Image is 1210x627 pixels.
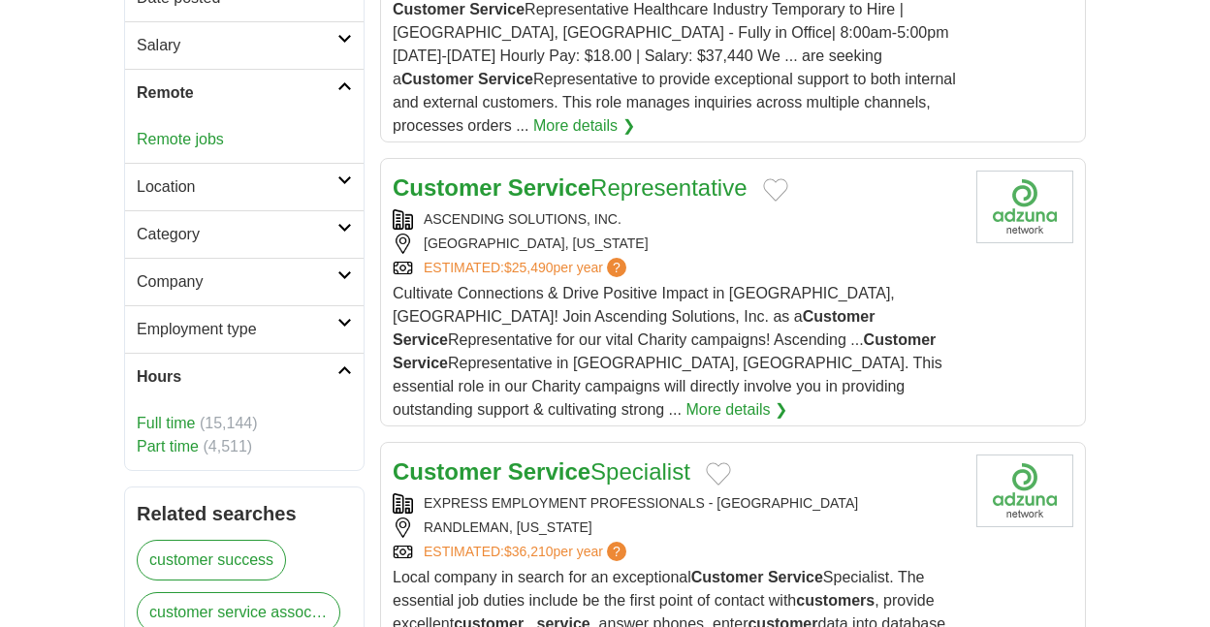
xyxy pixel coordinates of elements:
[976,171,1073,243] img: Company logo
[424,258,630,278] a: ESTIMATED:$25,490per year?
[393,493,961,514] div: EXPRESS EMPLOYMENT PROFESSIONALS - [GEOGRAPHIC_DATA]
[125,305,364,353] a: Employment type
[763,178,788,202] button: Add to favorite jobs
[137,131,224,147] a: Remote jobs
[393,174,748,201] a: Customer ServiceRepresentative
[691,569,764,585] strong: Customer
[607,542,626,561] span: ?
[137,175,337,199] h2: Location
[137,540,286,580] a: customer success
[401,71,474,87] strong: Customer
[137,270,337,294] h2: Company
[393,355,448,371] strong: Service
[768,569,823,585] strong: Service
[137,438,199,455] a: Part time
[685,398,787,422] a: More details ❯
[393,1,465,17] strong: Customer
[533,114,635,138] a: More details ❯
[607,258,626,277] span: ?
[393,285,942,418] span: Cultivate Connections & Drive Positive Impact in [GEOGRAPHIC_DATA], [GEOGRAPHIC_DATA]! Join Ascen...
[125,353,364,400] a: Hours
[200,415,258,431] span: (15,144)
[393,331,448,348] strong: Service
[125,163,364,210] a: Location
[796,592,875,609] strong: customers
[478,71,533,87] strong: Service
[504,544,554,559] span: $36,210
[393,174,501,201] strong: Customer
[469,1,525,17] strong: Service
[706,462,731,486] button: Add to favorite jobs
[137,81,337,105] h2: Remote
[125,258,364,305] a: Company
[125,210,364,258] a: Category
[125,21,364,69] a: Salary
[803,308,876,325] strong: Customer
[137,34,337,57] h2: Salary
[393,517,961,538] div: RANDLEMAN, [US_STATE]
[508,458,590,485] strong: Service
[393,234,961,254] div: [GEOGRAPHIC_DATA], [US_STATE]
[864,331,937,348] strong: Customer
[137,365,337,389] h2: Hours
[393,1,956,134] span: Representative Healthcare Industry Temporary to Hire | [GEOGRAPHIC_DATA], [GEOGRAPHIC_DATA] - Ful...
[203,438,252,455] span: (4,511)
[137,415,195,431] a: Full time
[137,318,337,341] h2: Employment type
[508,174,590,201] strong: Service
[393,458,690,485] a: Customer ServiceSpecialist
[393,209,961,230] div: ASCENDING SOLUTIONS, INC.
[424,542,630,562] a: ESTIMATED:$36,210per year?
[976,455,1073,527] img: Company logo
[504,260,554,275] span: $25,490
[125,69,364,116] a: Remote
[137,499,352,528] h2: Related searches
[393,458,501,485] strong: Customer
[137,223,337,246] h2: Category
